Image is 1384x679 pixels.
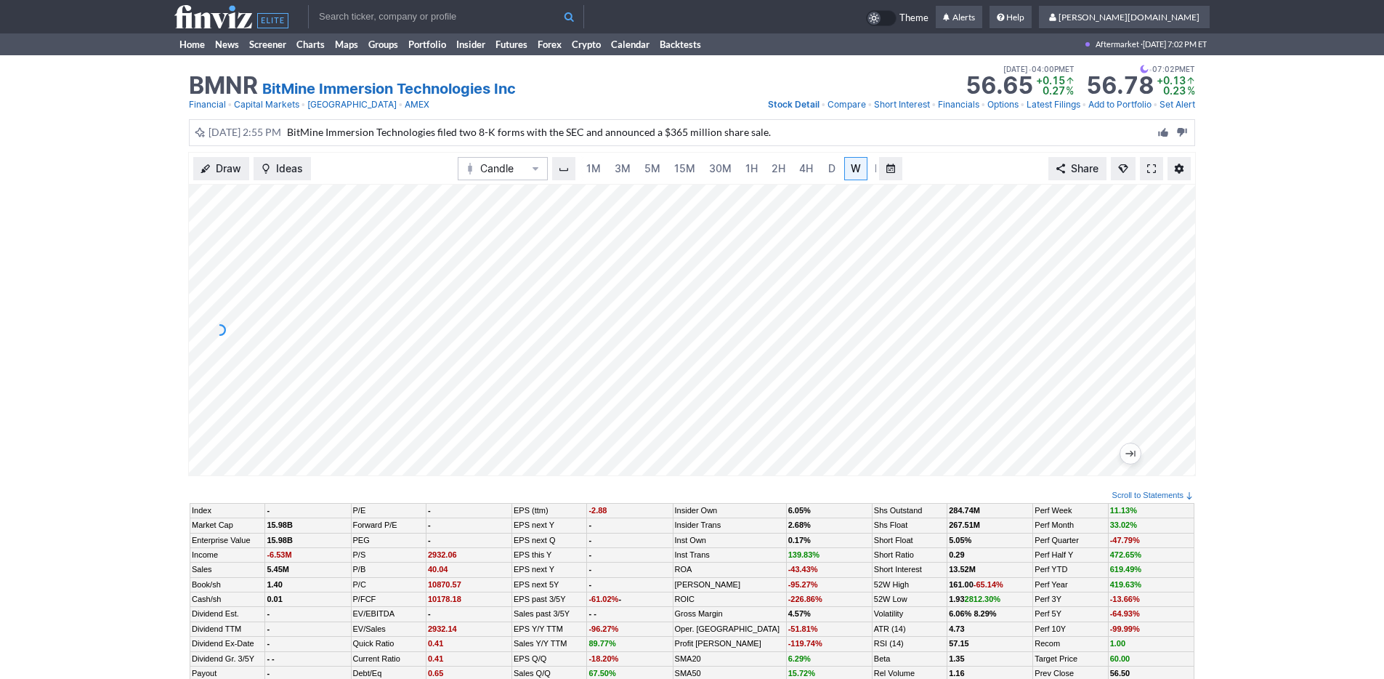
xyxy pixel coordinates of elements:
b: 161.00 [949,580,1003,589]
b: 1.93 [949,595,1000,603]
a: 15M [668,157,702,180]
a: Short Ratio [874,550,914,559]
button: Explore new features [1111,157,1136,180]
td: Sales [190,563,265,577]
span: 33.02% [1110,521,1137,529]
span: • [931,97,936,112]
button: Share [1048,157,1106,180]
td: P/S [351,547,426,562]
b: - [267,609,270,618]
td: Shs Float [872,518,947,533]
b: 57.15 [949,639,969,648]
span: • [1028,63,1032,76]
td: ROA [673,563,786,577]
a: Charts [291,33,330,55]
td: Market Cap [190,518,265,533]
td: Dividend Gr. 3/5Y [190,651,265,666]
a: Set Alert [1160,97,1195,112]
a: Screener [244,33,291,55]
button: Jump to the most recent bar [1120,443,1141,464]
a: 0.29 [949,550,964,559]
a: W [844,157,867,180]
span: -51.81% [788,624,818,633]
a: Insider [451,33,490,55]
b: - [588,580,591,589]
strong: 56.78 [1086,74,1154,97]
b: - [588,565,591,574]
a: 5M [638,157,667,180]
a: AMEX [405,97,429,112]
span: 3M [615,162,631,174]
span: 40.04 [428,565,448,574]
span: 139.83% [788,550,820,559]
td: RSI (14) [872,637,947,651]
td: Dividend TTM [190,622,265,636]
td: P/FCF [351,592,426,607]
span: • [301,97,306,112]
td: Beta [872,651,947,666]
button: Chart Type [458,157,548,180]
b: 267.51M [949,521,980,529]
td: EPS next Y [512,518,587,533]
td: PEG [351,533,426,547]
b: 2.68% [788,521,811,529]
a: Financial [189,97,226,112]
span: -65.14% [974,580,1003,589]
span: -47.79% [1110,536,1140,545]
span: Share [1071,161,1098,176]
span: -99.99% [1110,624,1140,633]
td: Dividend Est. [190,607,265,622]
a: Theme [866,10,928,26]
td: EPS next Y [512,563,587,577]
a: Portfolio [403,33,451,55]
a: Forex [533,33,567,55]
a: [PERSON_NAME][DOMAIN_NAME] [1039,6,1210,29]
span: 1H [745,162,758,174]
span: 472.65% [1110,550,1141,559]
a: 1H [739,157,764,180]
span: Candle [480,161,525,176]
a: Stock Detail [768,97,820,112]
td: ROIC [673,592,786,607]
span: +0.15 [1036,74,1065,87]
td: Perf 5Y [1033,607,1108,622]
td: Enterprise Value [190,533,265,547]
td: Income [190,547,265,562]
a: Maps [330,33,363,55]
td: EPS (ttm) [512,503,587,518]
span: • [1153,97,1158,112]
span: -13.66% [1110,595,1140,603]
span: 6.29% [788,654,811,663]
td: EV/EBITDA [351,607,426,622]
span: 15M [674,162,695,174]
span: • [227,97,232,112]
span: 10870.57 [428,580,461,589]
td: [PERSON_NAME] [673,577,786,592]
span: -2.88 [588,506,607,515]
b: - [588,536,591,545]
span: 1M [586,162,601,174]
span: W [851,162,861,174]
b: 0.01 [267,595,282,603]
small: - [267,506,270,515]
a: News [210,33,244,55]
span: • [1149,63,1152,76]
span: Stock Detail [768,99,820,110]
span: Latest Filings [1027,99,1080,110]
span: BitMine Immersion Technologies filed two 8-K forms with the SEC and announced a $365 million shar... [287,126,771,138]
a: 1.00 [1110,639,1125,648]
td: EPS Q/Q [512,651,587,666]
a: Crypto [567,33,606,55]
b: - [428,506,431,515]
span: • [867,97,873,112]
b: 13.52M [949,565,976,574]
b: 284.74M [949,506,980,515]
span: 2932.06 [428,550,457,559]
b: 6.05% [788,506,811,515]
b: 4.73 [949,624,964,633]
a: BitMine Immersion Technologies Inc [262,79,516,99]
a: Futures [490,33,533,55]
span: 11.13% [1110,506,1137,515]
b: 4.57% [788,609,811,618]
a: Fullscreen [1140,157,1163,180]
